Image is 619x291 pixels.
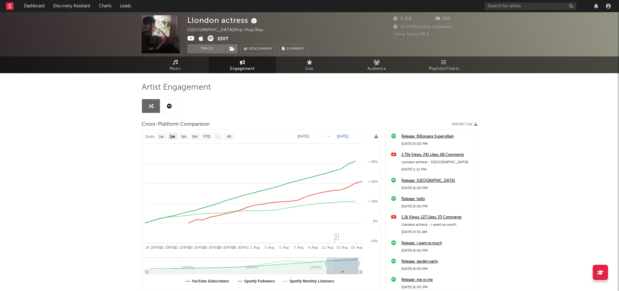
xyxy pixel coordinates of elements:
text: + 30% [368,160,378,163]
text: 13. Aug [336,246,348,249]
text: All [227,135,231,139]
text: 1m [170,135,175,139]
span: 55,743 Monthly Listeners [393,25,451,29]
text: -10% [370,239,378,243]
text: YouTube Subscribers [192,279,229,283]
text: Spotify Followers [244,279,275,283]
a: Playlists/Charts [410,56,477,73]
span: Live [306,65,313,73]
span: 1 [335,235,337,238]
text: 18. [DATE] [145,246,161,249]
text: 1y [216,135,220,139]
text: 30. [DATE] [232,246,248,249]
div: [DATE] 8:00 PM [401,140,474,148]
text: 3. Aug [265,246,274,249]
span: Audience [367,65,386,73]
text: [DATE] [298,134,309,138]
a: Release: Billionaire Supervillain [401,133,474,140]
text: 5. Aug [279,246,289,249]
span: Music [170,65,181,73]
div: [DATE] 1:12 PM [401,166,474,173]
text: 28. [DATE] [218,246,234,249]
a: Engagement [209,56,276,73]
span: Engagement [230,65,255,73]
a: Live [276,56,343,73]
span: Jump Score: 95.2 [393,32,429,36]
a: Music [142,56,209,73]
text: 24. [DATE] [189,246,205,249]
text: 1w [159,135,164,139]
div: [GEOGRAPHIC_DATA] | Hip-Hop/Rap [187,27,270,34]
div: Llondon actress - i want so much [401,221,474,228]
button: Summary [279,44,308,53]
a: Release: [GEOGRAPHIC_DATA] [401,177,474,185]
a: Release: hello [401,196,474,203]
text: 11. Aug [322,246,333,249]
text: 3m [181,135,186,139]
text: Zoom [145,135,154,139]
a: Release: i want so much [401,240,474,247]
text: + 10% [368,199,378,203]
a: 2.75k Views, 291 Likes, 68 Comments [401,151,474,159]
text: [DATE] [337,134,349,138]
text: 26. [DATE] [203,246,219,249]
div: [DATE] 9:55 AM [401,228,474,236]
span: Summary [286,47,304,51]
a: Release: garden party [401,258,474,265]
div: Llondon actress [187,15,259,25]
a: Benchmark [241,44,276,53]
button: Edit [218,35,229,43]
text: + 20% [368,180,378,183]
a: 1.2k Views, 127 Likes, 33 Comments [401,214,474,221]
div: [DATE] 8:00 PM [401,185,474,192]
text: 6m [193,135,198,139]
button: Track [187,44,226,53]
text: YTD [203,135,210,139]
span: Cross-Platform Comparison [142,121,210,128]
div: [DATE] 8:00 PM [401,203,474,210]
text: Spotify Monthly Listeners [289,279,334,283]
span: 6,218 [393,17,412,21]
span: 530 [436,17,450,21]
text: 1. Aug [250,246,260,249]
input: Search for artists [485,2,576,10]
text: → [327,134,330,138]
text: 0% [373,219,378,223]
span: Artist Engagement [142,84,211,91]
a: Audience [343,56,410,73]
div: [DATE] 8:00 PM [401,284,474,291]
div: [DATE] 8:00 PM [401,265,474,273]
div: [DATE] 8:00 PM [401,247,474,254]
span: Playlists/Charts [429,65,459,73]
text: 7. Aug [294,246,303,249]
span: Benchmark [249,45,272,53]
div: Llondon actress - [GEOGRAPHIC_DATA] [401,159,474,166]
text: 20. [DATE] [160,246,176,249]
button: Export CSV [452,123,477,126]
text: 15. Aug [351,246,362,249]
a: Release: me vs me [401,276,474,284]
text: 9. Aug [308,246,318,249]
text: 22. [DATE] [174,246,190,249]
